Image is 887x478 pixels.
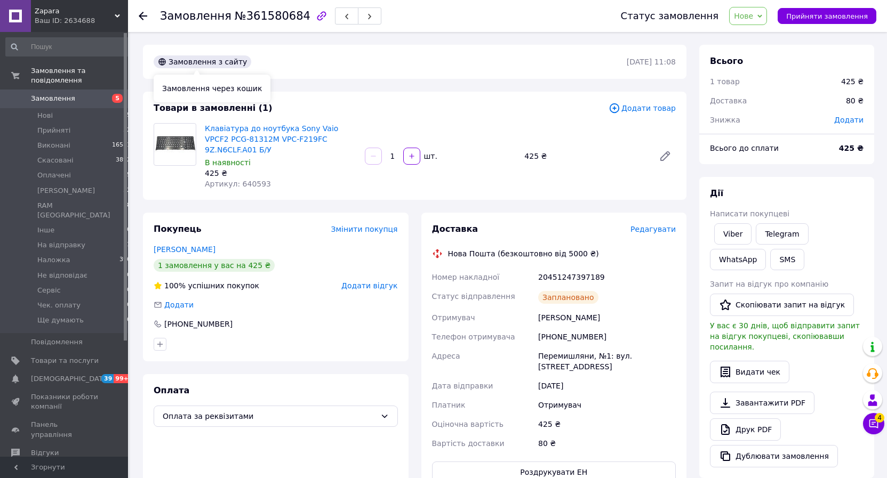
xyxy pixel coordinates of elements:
[31,374,110,384] span: [DEMOGRAPHIC_DATA]
[37,225,54,235] span: Інше
[710,321,860,351] span: У вас є 30 днів, щоб відправити запит на відгук покупцеві, скопіювавши посилання.
[127,171,131,180] span: 5
[834,116,864,124] span: Додати
[116,156,131,165] span: 3892
[432,292,515,301] span: Статус відправлення
[536,434,678,453] div: 80 ₴
[127,225,131,235] span: 0
[432,352,460,360] span: Адреса
[154,133,196,156] img: Клавіатура до ноутбука Sony Vaio VPCF2 PCG-81312M VPC-F219FC 9Z.N6CLF.A01 Б/У
[154,245,215,254] a: [PERSON_NAME]
[778,8,876,24] button: Прийняти замовлення
[37,255,70,265] span: Наложка
[710,77,740,86] span: 1 товар
[710,418,781,441] a: Друк PDF
[164,281,186,290] span: 100%
[123,126,131,135] span: 52
[154,224,202,234] span: Покупець
[37,315,84,325] span: Ще думають
[154,103,273,113] span: Товари в замовленні (1)
[421,151,438,161] div: шт.
[536,395,678,415] div: Отримувач
[119,255,131,265] span: 390
[31,392,99,411] span: Показники роботи компанії
[863,413,884,434] button: Чат з покупцем4
[536,415,678,434] div: 425 ₴
[31,94,75,103] span: Замовлення
[127,201,131,220] span: 8
[160,10,231,22] span: Замовлення
[710,249,766,270] a: WhatsApp
[37,186,95,196] span: [PERSON_NAME]
[536,268,678,287] div: 20451247397189
[710,56,743,66] span: Всього
[538,291,598,304] div: Заплановано
[520,149,650,164] div: 425 ₴
[31,337,83,347] span: Повідомлення
[163,410,376,422] span: Оплата за реквізитами
[35,6,115,16] span: Zapara
[154,259,275,272] div: 1 замовлення у вас на 425 ₴
[710,144,779,152] span: Всього до сплати
[621,11,719,21] div: Статус замовлення
[770,249,804,270] button: SMS
[235,10,310,22] span: №361580684
[37,156,74,165] span: Скасовані
[840,89,870,112] div: 80 ₴
[127,286,131,295] span: 0
[37,240,85,250] span: На відправку
[710,116,740,124] span: Знижка
[432,224,478,234] span: Доставка
[112,141,131,150] span: 16581
[714,223,752,245] a: Viber
[205,158,251,167] span: В наявності
[37,141,70,150] span: Виконані
[114,374,131,383] span: 99+
[112,94,123,103] span: 5
[710,445,838,467] button: Дублювати замовлення
[127,271,131,280] span: 0
[432,420,504,428] span: Оціночна вартість
[164,301,194,309] span: Додати
[432,273,500,281] span: Номер накладної
[154,385,189,395] span: Оплата
[710,294,854,316] button: Скопіювати запит на відгук
[536,327,678,346] div: [PHONE_NUMBER]
[5,37,132,56] input: Пошук
[786,12,868,20] span: Прийняти замовлення
[37,301,81,310] span: Чек. оплату
[331,225,398,233] span: Змінити покупця
[101,374,114,383] span: 39
[37,126,70,135] span: Прийняті
[31,66,128,85] span: Замовлення та повідомлення
[127,240,131,250] span: 1
[154,55,251,68] div: Замовлення з сайту
[127,315,131,325] span: 0
[432,382,493,390] span: Дата відправки
[630,225,676,233] span: Редагувати
[205,124,338,154] a: Клавіатура до ноутбука Sony Vaio VPCF2 PCG-81312M VPC-F219FC 9Z.N6CLF.A01 Б/У
[37,286,61,295] span: Сервіс
[31,448,59,458] span: Відгуки
[536,376,678,395] div: [DATE]
[609,102,676,114] span: Додати товар
[654,145,676,167] a: Редагувати
[154,280,259,291] div: успішних покупок
[35,16,128,26] div: Ваш ID: 2634688
[139,11,147,21] div: Повернутися назад
[205,180,271,188] span: Артикул: 640593
[123,186,131,196] span: 52
[432,333,515,341] span: Телефон отримувача
[154,75,270,102] div: Замовлення через кошик
[536,308,678,327] div: [PERSON_NAME]
[31,420,99,439] span: Панель управління
[536,346,678,376] div: Перемишляни, №1: вул. [STREET_ADDRESS]
[710,392,814,414] a: Завантажити PDF
[841,76,864,87] div: 425 ₴
[341,281,397,290] span: Додати відгук
[205,168,356,179] div: 425 ₴
[37,111,53,120] span: Нові
[734,12,753,20] span: Нове
[756,223,808,245] a: Telegram
[432,401,466,409] span: Платник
